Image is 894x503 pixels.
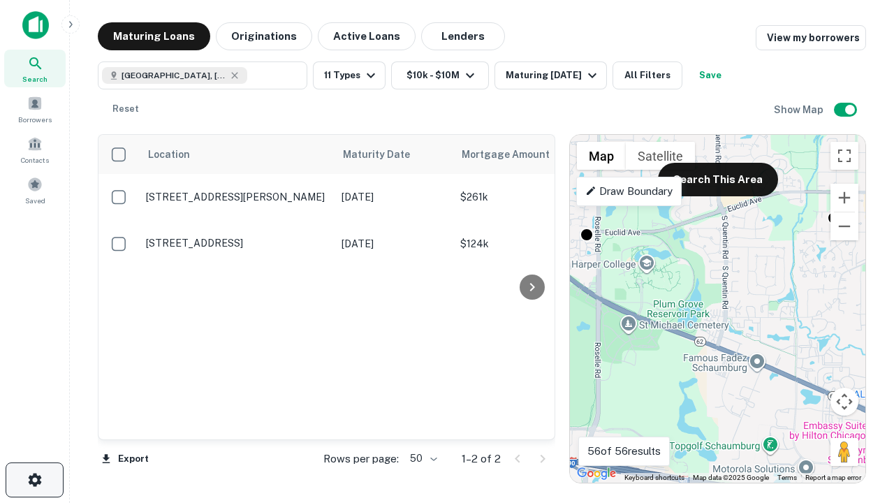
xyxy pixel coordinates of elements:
span: Map data ©2025 Google [693,474,769,481]
button: All Filters [613,61,682,89]
button: Zoom in [830,184,858,212]
th: Mortgage Amount [453,135,607,174]
img: Google [573,465,620,483]
a: Report a map error [805,474,861,481]
img: capitalize-icon.png [22,11,49,39]
button: Show street map [577,142,626,170]
button: $10k - $10M [391,61,489,89]
button: 11 Types [313,61,386,89]
p: 1–2 of 2 [462,451,501,467]
p: $261k [460,189,600,205]
h6: Show Map [774,102,826,117]
p: 56 of 56 results [587,443,661,460]
button: Search This Area [658,163,778,196]
span: Location [147,146,190,163]
button: Save your search to get updates of matches that match your search criteria. [688,61,733,89]
span: Saved [25,195,45,206]
p: Draw Boundary [585,183,673,200]
a: Search [4,50,66,87]
span: Borrowers [18,114,52,125]
p: Rows per page: [323,451,399,467]
p: [DATE] [342,189,446,205]
p: $124k [460,236,600,251]
button: Keyboard shortcuts [624,473,684,483]
iframe: Chat Widget [824,347,894,414]
a: Contacts [4,131,66,168]
button: Reset [103,95,148,123]
a: Borrowers [4,90,66,128]
span: [GEOGRAPHIC_DATA], [GEOGRAPHIC_DATA] [122,69,226,82]
th: Location [139,135,335,174]
a: View my borrowers [756,25,866,50]
p: [STREET_ADDRESS][PERSON_NAME] [146,191,328,203]
button: Export [98,449,152,469]
a: Saved [4,171,66,209]
button: Active Loans [318,22,416,50]
button: Maturing [DATE] [494,61,607,89]
button: Show satellite imagery [626,142,695,170]
a: Open this area in Google Maps (opens a new window) [573,465,620,483]
span: Search [22,73,47,85]
p: [STREET_ADDRESS] [146,237,328,249]
button: Zoom out [830,212,858,240]
div: 0 0 [570,135,865,483]
span: Contacts [21,154,49,166]
a: Terms (opens in new tab) [777,474,797,481]
button: Toggle fullscreen view [830,142,858,170]
button: Maturing Loans [98,22,210,50]
button: Originations [216,22,312,50]
span: Mortgage Amount [462,146,568,163]
span: Maturity Date [343,146,428,163]
div: 50 [404,449,439,469]
th: Maturity Date [335,135,453,174]
button: Drag Pegman onto the map to open Street View [830,438,858,466]
div: Maturing [DATE] [506,67,601,84]
p: [DATE] [342,236,446,251]
button: Lenders [421,22,505,50]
